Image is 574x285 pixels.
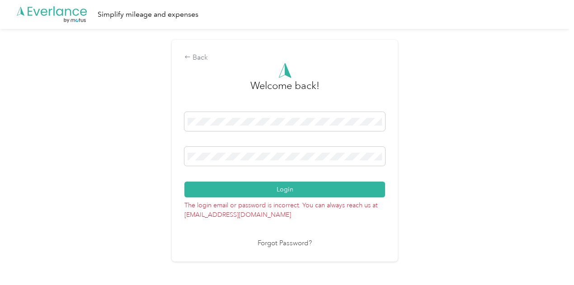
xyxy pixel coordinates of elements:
p: The login email or password is incorrect. You can always reach us at [EMAIL_ADDRESS][DOMAIN_NAME] [184,197,385,220]
div: Simplify mileage and expenses [98,9,198,20]
div: Back [184,52,385,63]
button: Login [184,182,385,197]
a: Forgot Password? [258,238,312,249]
h3: greeting [250,78,320,103]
